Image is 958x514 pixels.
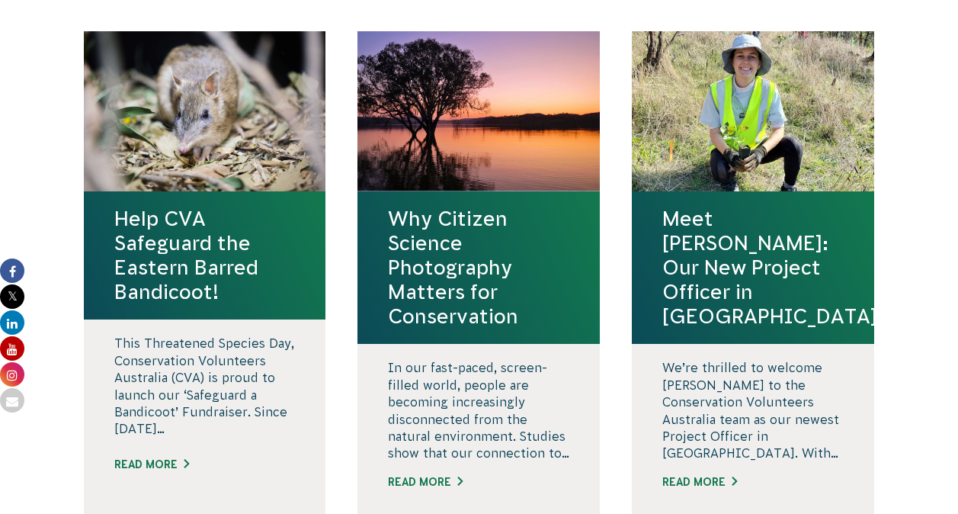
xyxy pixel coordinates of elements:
[662,474,844,490] a: Read More
[388,207,569,329] a: Why Citizen Science Photography Matters for Conservation
[662,207,844,329] a: Meet [PERSON_NAME]: Our New Project Officer in [GEOGRAPHIC_DATA]
[388,359,569,461] p: In our fast-paced, screen-filled world, people are becoming increasingly disconnected from the na...
[114,335,296,437] p: This Threatened Species Day, Conservation Volunteers Australia (CVA) is proud to launch our ‘Safe...
[114,457,296,473] a: Read More
[114,207,296,304] a: Help CVA Safeguard the Eastern Barred Bandicoot!
[388,474,569,490] a: Read More
[662,359,844,461] p: We’re thrilled to welcome [PERSON_NAME] to the Conservation Volunteers Australia team as our newe...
